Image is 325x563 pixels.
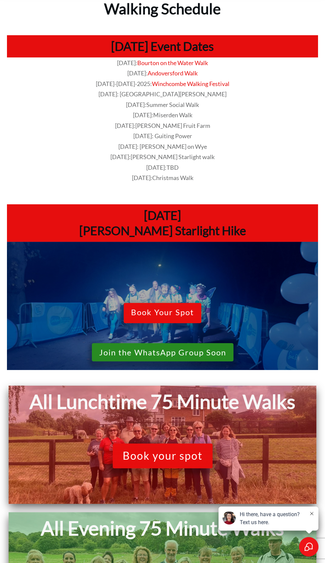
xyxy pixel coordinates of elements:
h1: [DATE] Event Dates [10,39,315,54]
span: [DATE]: [126,101,199,108]
span: [DATE]: [110,153,215,160]
a: Bourton on the Water Walk [137,59,208,66]
a: Book Your Spot [124,303,201,323]
h1: All Evening 75 Minute Walks [12,516,313,541]
h1: [PERSON_NAME] Starlight Hike [10,223,315,238]
span: [DATE]-[DATE]-2025: [96,80,152,87]
h1: All Lunchtime 75 Minute Walks [12,389,313,415]
span: [DATE]: [PERSON_NAME] on Wye [118,143,207,150]
a: Book your spot [113,443,213,468]
span: Miserden Walk [153,111,192,119]
span: [PERSON_NAME] Fruit Farm [135,122,210,129]
a: Winchcombe Walking Festival [152,80,229,87]
a: Andoversford Walk [148,69,198,77]
span: Join the WhatsApp Group Soon [99,348,226,357]
span: Christmas Walk [152,174,193,181]
span: Book Your Spot [131,308,194,319]
a: Join the WhatsApp Group Soon [92,343,233,361]
span: [DATE]: [115,122,210,129]
span: TBD [166,164,179,171]
span: [DATE]: Guiting Power [133,132,192,140]
span: Book your spot [123,449,203,462]
span: [DATE]: [117,59,137,66]
span: [DATE]: [133,111,192,119]
span: [DATE]: [146,164,179,171]
span: [DATE]: [132,174,193,181]
span: [DATE]: [GEOGRAPHIC_DATA][PERSON_NAME] [98,90,227,98]
span: [PERSON_NAME] Starlight walk [131,153,215,160]
h1: [DATE] [10,208,315,223]
span: [DATE]: [127,69,148,77]
span: Summer Social Walk [146,101,199,108]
